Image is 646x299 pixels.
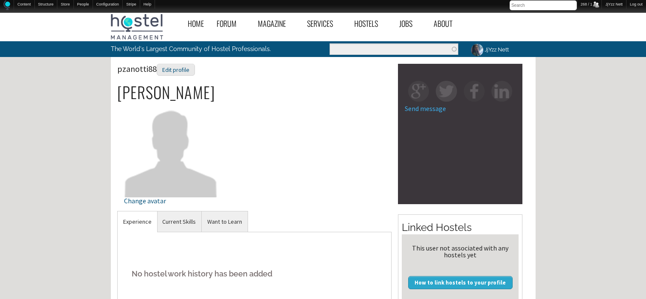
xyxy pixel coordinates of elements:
img: tw-square.png [436,81,457,102]
a: Want to Learn [202,211,248,232]
a: Magazine [251,14,301,33]
a: Hostels [348,14,393,33]
img: in-square.png [491,81,512,102]
input: Search [510,0,577,10]
h2: Linked Hostels [402,220,519,235]
p: The World's Largest Community of Hostel Professionals. [111,41,288,57]
div: Edit profile [157,64,195,76]
a: Edit profile [157,63,195,74]
a: Home [181,14,210,33]
a: Experience [118,211,157,232]
div: Change avatar [124,197,218,204]
span: pzanotti88 [117,63,195,74]
a: Current Skills [157,211,201,232]
h5: No hostel work history has been added [124,261,385,287]
a: Jobs [393,14,427,33]
div: This user not associated with any hostels yet [405,245,515,258]
img: Home [3,0,10,10]
a: Services [301,14,348,33]
img: pzanotti88's picture [124,103,218,197]
h2: [PERSON_NAME] [117,83,392,101]
img: gp-square.png [408,81,429,102]
a: Send message [405,104,446,113]
a: How to link hostels to your profile [408,276,513,289]
a: Forum [210,14,251,33]
a: About [427,14,467,33]
img: fb-square.png [464,81,485,102]
img: Hostel Management Home [111,14,163,40]
img: JjYzz Nett's picture [470,43,485,57]
a: Change avatar [124,145,218,204]
a: JjYzz Nett [465,41,514,58]
input: Enter the terms you wish to search for. [330,43,458,55]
